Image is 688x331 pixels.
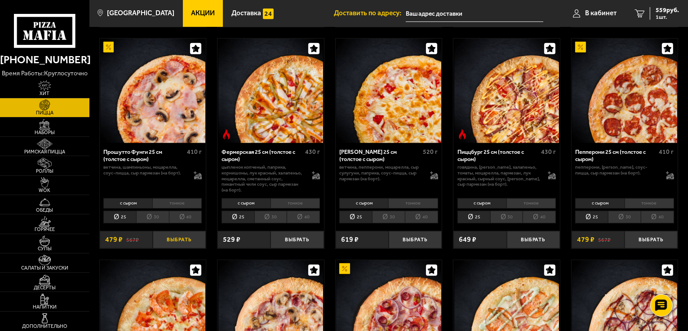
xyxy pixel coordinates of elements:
[222,165,305,193] p: цыпленок копченый, паприка, корнишоны, лук красный, халапеньо, моцарелла, сметанный соус, пикантн...
[575,148,657,162] div: Пепперони 25 см (толстое с сыром)
[105,236,123,243] span: 479 ₽
[459,236,476,243] span: 649 ₽
[598,236,611,243] s: 567 ₽
[217,39,324,144] a: Острое блюдоФермерская 25 см (толстое с сыром)
[457,165,541,187] p: говядина, [PERSON_NAME], халапеньо, томаты, моцарелла, пармезан, лук красный, сырный соус, [PERSO...
[423,148,438,156] span: 520 г
[641,211,674,223] li: 40
[103,42,114,52] img: Акционный
[339,165,422,182] p: ветчина, пепперони, моцарелла, сыр сулугуни, паприка, соус-пицца, сыр пармезан (на борт).
[575,198,624,209] li: с сыром
[107,10,174,17] span: [GEOGRAPHIC_DATA]
[406,5,543,22] input: Ваш адрес доставки
[388,198,438,209] li: тонкое
[152,198,202,209] li: тонкое
[577,236,595,243] span: 479 ₽
[136,211,169,223] li: 30
[339,211,372,223] li: 25
[187,148,202,156] span: 410 г
[585,10,617,17] span: В кабинет
[339,198,388,209] li: с сыром
[271,231,324,248] button: Выбрать
[572,39,677,144] img: Пепперони 25 см (толстое с сыром)
[271,198,320,209] li: тонкое
[305,148,320,156] span: 430 г
[453,39,560,144] a: Острое блюдоПиццбург 25 см (толстое с сыром)
[287,211,320,223] li: 40
[457,148,539,162] div: Пиццбург 25 см (толстое с сыром)
[372,211,405,223] li: 30
[625,231,678,248] button: Выбрать
[625,198,674,209] li: тонкое
[153,231,206,248] button: Выбрать
[523,211,556,223] li: 40
[336,39,442,144] a: Прошутто Формаджио 25 см (толстое с сыром)
[339,148,421,162] div: [PERSON_NAME] 25 см (толстое с сыром)
[575,165,658,176] p: пепперони, [PERSON_NAME], соус-пицца, сыр пармезан (на борт).
[222,198,271,209] li: с сыром
[405,211,438,223] li: 40
[103,198,152,209] li: с сыром
[126,236,139,243] s: 567 ₽
[100,39,206,144] a: АкционныйПрошутто Фунги 25 см (толстое с сыром)
[457,129,468,140] img: Острое блюдо
[334,10,406,17] span: Доставить по адресу:
[507,231,560,248] button: Выбрать
[263,9,274,19] img: 15daf4d41897b9f0e9f617042186c801.svg
[490,211,523,223] li: 30
[608,211,641,223] li: 30
[389,231,442,248] button: Выбрать
[103,165,186,176] p: ветчина, шампиньоны, моцарелла, соус-пицца, сыр пармезан (на борт).
[222,148,303,162] div: Фермерская 25 см (толстое с сыром)
[169,211,202,223] li: 40
[191,10,215,17] span: Акции
[339,263,350,274] img: Акционный
[575,42,586,52] img: Акционный
[341,236,359,243] span: 619 ₽
[572,39,678,144] a: АкционныйПепперони 25 см (толстое с сыром)
[218,39,324,144] img: Фермерская 25 см (толстое с сыром)
[506,198,556,209] li: тонкое
[100,39,205,144] img: Прошутто Фунги 25 см (толстое с сыром)
[457,211,490,223] li: 25
[336,39,441,144] img: Прошутто Формаджио 25 см (толстое с сыром)
[457,198,506,209] li: с сыром
[656,7,679,13] span: 559 руб.
[103,148,185,162] div: Прошутто Фунги 25 см (толстое с сыром)
[659,148,674,156] span: 410 г
[221,129,232,140] img: Острое блюдо
[223,236,240,243] span: 529 ₽
[103,211,136,223] li: 25
[231,10,261,17] span: Доставка
[541,148,556,156] span: 430 г
[656,14,679,20] span: 1 шт.
[575,211,608,223] li: 25
[222,211,254,223] li: 25
[254,211,287,223] li: 30
[454,39,559,144] img: Пиццбург 25 см (толстое с сыром)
